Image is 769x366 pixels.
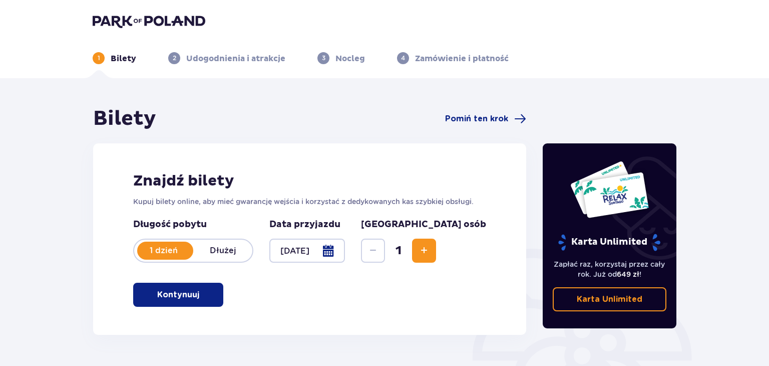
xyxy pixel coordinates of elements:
img: Park of Poland logo [93,14,205,28]
p: Bilety [111,53,136,64]
p: Udogodnienia i atrakcje [186,53,285,64]
span: 1 [387,243,410,258]
h2: Znajdź bilety [133,171,486,191]
p: Karta Unlimited [577,294,642,305]
p: 1 dzień [134,245,193,256]
p: 2 [173,54,176,63]
p: Zapłać raz, korzystaj przez cały rok. Już od ! [553,259,667,279]
p: Nocleg [335,53,365,64]
span: Pomiń ten krok [445,113,508,124]
span: 649 zł [617,270,639,278]
h1: Bilety [93,106,156,131]
p: Zamówienie i płatność [415,53,509,64]
a: Pomiń ten krok [445,113,526,125]
button: Increase [412,239,436,263]
a: Karta Unlimited [553,287,667,311]
p: Kupuj bilety online, aby mieć gwarancję wejścia i korzystać z dedykowanych kas szybkiej obsługi. [133,197,486,207]
button: Kontynuuj [133,283,223,307]
p: Kontynuuj [157,289,199,300]
p: Karta Unlimited [557,234,661,251]
button: Decrease [361,239,385,263]
p: Data przyjazdu [269,219,340,231]
p: Długość pobytu [133,219,253,231]
p: 4 [401,54,405,63]
p: 1 [98,54,100,63]
p: [GEOGRAPHIC_DATA] osób [361,219,486,231]
p: 3 [322,54,325,63]
p: Dłużej [193,245,252,256]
